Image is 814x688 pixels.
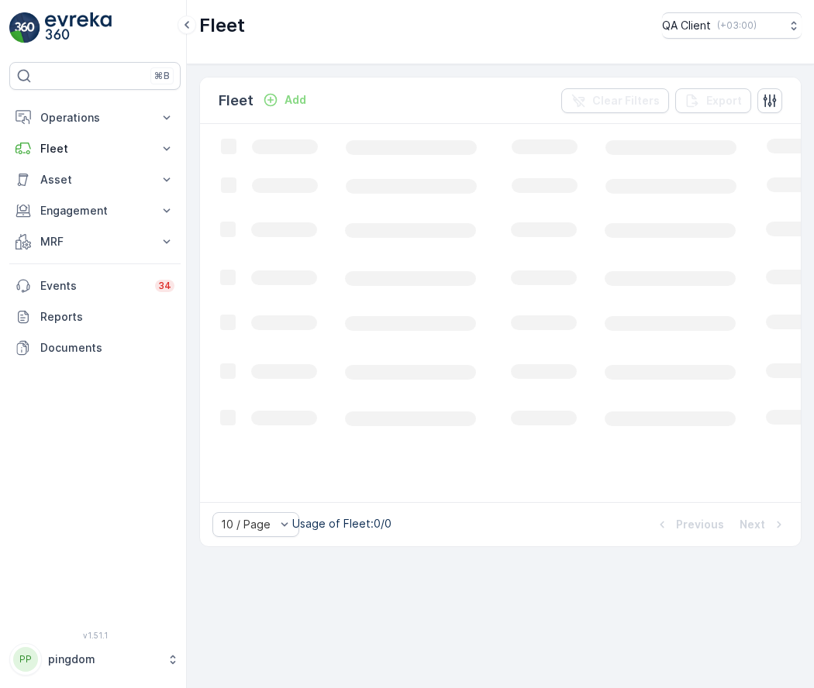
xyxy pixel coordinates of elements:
[9,226,181,257] button: MRF
[662,18,711,33] p: QA Client
[9,301,181,332] a: Reports
[9,643,181,676] button: PPpingdom
[40,203,150,218] p: Engagement
[285,92,306,108] p: Add
[48,652,159,667] p: pingdom
[717,19,757,32] p: ( +03:00 )
[592,93,660,108] p: Clear Filters
[740,517,765,532] p: Next
[40,340,174,356] p: Documents
[40,309,174,325] p: Reports
[199,13,245,38] p: Fleet
[9,332,181,363] a: Documents
[292,516,391,531] p: Usage of Fleet : 0/0
[219,90,254,112] p: Fleet
[40,234,150,249] p: MRF
[9,133,181,164] button: Fleet
[9,270,181,301] a: Events34
[45,12,112,43] img: logo_light-DOdMpM7g.png
[675,88,751,113] button: Export
[40,172,150,187] p: Asset
[738,515,788,534] button: Next
[561,88,669,113] button: Clear Filters
[9,102,181,133] button: Operations
[9,195,181,226] button: Engagement
[257,91,312,109] button: Add
[40,141,150,157] p: Fleet
[13,647,38,672] div: PP
[9,631,181,640] span: v 1.51.1
[9,12,40,43] img: logo
[676,517,724,532] p: Previous
[662,12,802,39] button: QA Client(+03:00)
[40,110,150,126] p: Operations
[706,93,742,108] p: Export
[9,164,181,195] button: Asset
[653,515,726,534] button: Previous
[154,70,170,82] p: ⌘B
[158,280,171,292] p: 34
[40,278,146,294] p: Events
